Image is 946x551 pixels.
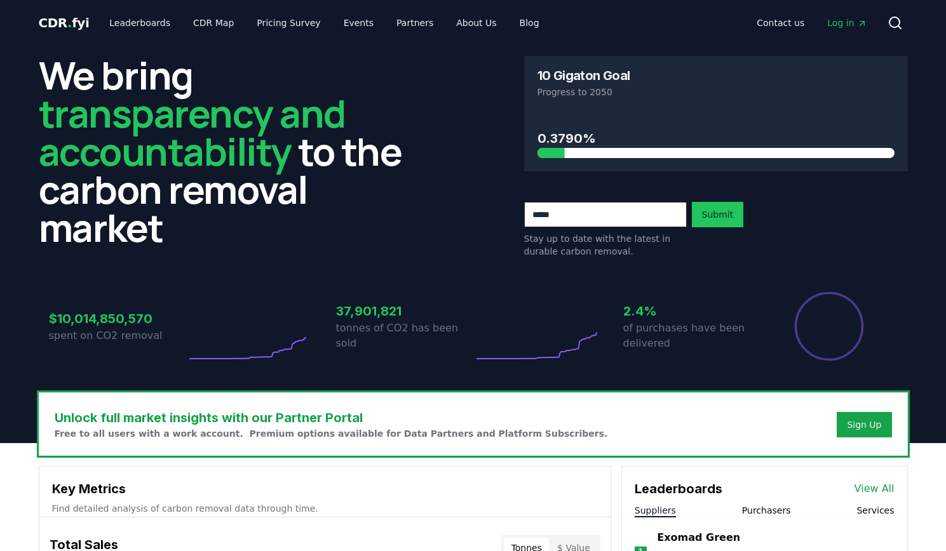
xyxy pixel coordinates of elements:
[837,412,891,437] button: Sign Up
[537,86,895,98] p: Progress to 2050
[99,11,549,34] nav: Main
[39,15,90,30] span: CDR fyi
[386,11,443,34] a: Partners
[856,504,894,517] button: Services
[39,14,90,32] a: CDR.fyi
[52,502,598,515] p: Find detailed analysis of carbon removal data through time.
[336,321,473,351] p: tonnes of CO2 has been sold
[52,479,598,498] h3: Key Metrics
[183,11,244,34] a: CDR Map
[99,11,180,34] a: Leaderboards
[855,481,895,496] a: View All
[742,504,791,517] button: Purchasers
[55,408,608,427] h3: Unlock full market insights with our Partner Portal
[747,11,877,34] nav: Main
[334,11,384,34] a: Events
[247,11,330,34] a: Pricing Survey
[49,309,186,328] h3: $10,014,850,570
[747,11,814,34] a: Contact us
[847,418,881,431] a: Sign Up
[692,202,744,227] button: Submit
[537,69,630,82] h3: 10 Gigaton Goal
[524,232,687,258] p: Stay up to date with the latest in durable carbon removal.
[623,302,760,321] h3: 2.4%
[537,129,895,148] h3: 0.3790%
[67,15,72,30] span: .
[336,302,473,321] h3: 37,901,821
[49,328,186,343] p: spent on CO2 removal
[635,504,676,517] button: Suppliers
[623,321,760,351] p: of purchases have been delivered
[39,87,346,177] span: transparency and accountability
[827,17,867,29] span: Log in
[817,11,877,34] a: Log in
[510,11,550,34] a: Blog
[794,291,865,362] div: Percentage of sales delivered
[635,479,722,498] h3: Leaderboards
[657,530,740,545] a: Exomad Green
[55,427,608,440] p: Free to all users with a work account. Premium options available for Data Partners and Platform S...
[446,11,506,34] a: About Us
[39,56,422,246] h2: We bring to the carbon removal market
